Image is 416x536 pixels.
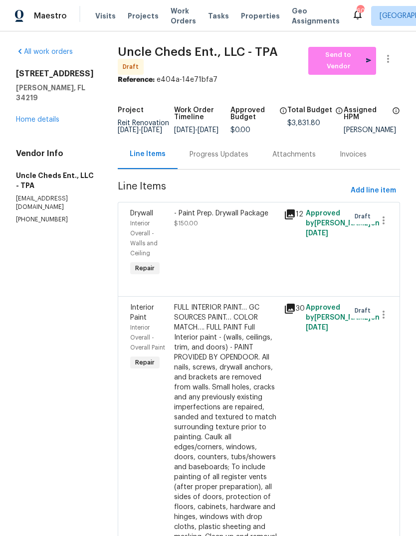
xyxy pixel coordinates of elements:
[34,11,67,21] span: Maestro
[306,304,380,331] span: Approved by [PERSON_NAME] on
[123,62,143,72] span: Draft
[347,181,400,200] button: Add line item
[174,220,198,226] span: $150.00
[190,150,248,160] div: Progress Updates
[118,120,169,134] span: Reit Renovation
[131,263,159,273] span: Repair
[284,303,300,315] div: 30
[230,107,276,121] h5: Approved Budget
[292,6,340,26] span: Geo Assignments
[392,107,400,127] span: The hpm assigned to this work order.
[351,184,396,197] span: Add line item
[272,150,316,160] div: Attachments
[306,230,328,237] span: [DATE]
[130,210,153,217] span: Drywall
[306,210,380,237] span: Approved by [PERSON_NAME] on
[130,304,154,321] span: Interior Paint
[141,127,162,134] span: [DATE]
[284,208,300,220] div: 12
[118,46,278,58] span: Uncle Cheds Ent., LLC - TPA
[118,127,162,134] span: -
[16,215,94,224] p: [PHONE_NUMBER]
[16,48,73,55] a: All work orders
[287,120,320,127] span: $3,831.80
[118,127,139,134] span: [DATE]
[174,127,218,134] span: -
[16,171,94,190] h5: Uncle Cheds Ent., LLC - TPA
[16,69,94,79] h2: [STREET_ADDRESS]
[335,107,343,120] span: The total cost of line items that have been proposed by Opendoor. This sum includes line items th...
[340,150,367,160] div: Invoices
[313,49,371,72] span: Send to Vendor
[95,11,116,21] span: Visits
[128,11,159,21] span: Projects
[131,357,159,367] span: Repair
[174,107,230,121] h5: Work Order Timeline
[279,107,287,127] span: The total cost of line items that have been approved by both Opendoor and the Trade Partner. This...
[130,149,166,159] div: Line Items
[171,6,196,26] span: Work Orders
[130,325,165,351] span: Interior Overall - Overall Paint
[174,208,278,218] div: - Paint Prep. Drywall Package
[355,306,375,316] span: Draft
[16,83,94,103] h5: [PERSON_NAME], FL 34219
[344,127,400,134] div: [PERSON_NAME]
[16,149,94,159] h4: Vendor Info
[130,220,158,256] span: Interior Overall - Walls and Ceiling
[344,107,389,121] h5: Assigned HPM
[357,6,364,16] div: 60
[198,127,218,134] span: [DATE]
[16,194,94,211] p: [EMAIL_ADDRESS][DOMAIN_NAME]
[118,107,144,114] h5: Project
[16,116,59,123] a: Home details
[230,127,250,134] span: $0.00
[118,76,155,83] b: Reference:
[118,181,347,200] span: Line Items
[118,75,400,85] div: e404a-14e71bfa7
[287,107,332,114] h5: Total Budget
[308,47,376,75] button: Send to Vendor
[241,11,280,21] span: Properties
[174,127,195,134] span: [DATE]
[355,211,375,221] span: Draft
[208,12,229,19] span: Tasks
[306,324,328,331] span: [DATE]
